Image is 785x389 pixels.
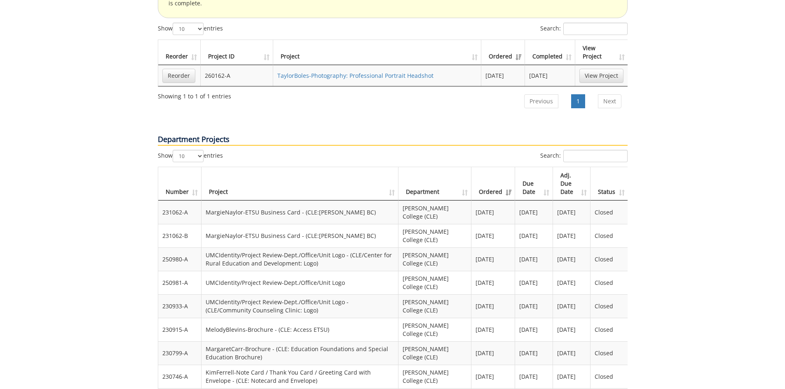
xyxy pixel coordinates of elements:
label: Show entries [158,150,223,162]
input: Search: [563,23,628,35]
a: Previous [524,94,558,108]
td: [PERSON_NAME] College (CLE) [398,294,471,318]
td: [DATE] [553,271,591,294]
td: [DATE] [471,200,515,224]
p: Department Projects [158,134,628,146]
td: [DATE] [553,294,591,318]
td: MargieNaylor-ETSU Business Card - (CLE:[PERSON_NAME] BC) [202,224,398,247]
th: Reorder: activate to sort column ascending [158,40,201,65]
a: Reorder [162,69,195,83]
td: [PERSON_NAME] College (CLE) [398,200,471,224]
td: UMCIdentity/Project Review-Dept./Office/Unit Logo - (CLE/Community Counseling Clinic: Logo) [202,294,398,318]
td: MelodyBlevins-Brochure - (CLE: Access ETSU) [202,318,398,341]
th: Due Date: activate to sort column ascending [515,167,553,200]
label: Show entries [158,23,223,35]
td: [DATE] [515,271,553,294]
input: Search: [563,150,628,162]
td: [DATE] [471,271,515,294]
td: MargaretCarr-Brochure - (CLE: Education Foundations and Special Education Brochure) [202,341,398,365]
th: Project ID: activate to sort column ascending [201,40,274,65]
td: [PERSON_NAME] College (CLE) [398,271,471,294]
td: [DATE] [471,224,515,247]
th: Number: activate to sort column ascending [158,167,202,200]
td: [DATE] [553,247,591,271]
th: View Project: activate to sort column ascending [575,40,628,65]
td: [PERSON_NAME] College (CLE) [398,341,471,365]
td: [DATE] [553,318,591,341]
td: [DATE] [481,65,525,86]
label: Search: [540,23,628,35]
td: KimFerrell-Note Card / Thank You Card / Greeting Card with Envelope - (CLE: Notecard and Envelope) [202,365,398,388]
td: [DATE] [525,65,575,86]
td: Closed [591,247,628,271]
a: View Project [579,69,623,83]
td: [DATE] [553,341,591,365]
td: 231062-B [158,224,202,247]
td: UMCIdentity/Project Review-Dept./Office/Unit Logo - (CLE/Center for Rural Education and Developme... [202,247,398,271]
td: [DATE] [515,341,553,365]
td: Closed [591,294,628,318]
td: [DATE] [471,365,515,388]
td: Closed [591,200,628,224]
td: [DATE] [553,200,591,224]
select: Showentries [173,150,204,162]
td: [DATE] [471,318,515,341]
td: [DATE] [515,224,553,247]
td: 231062-A [158,200,202,224]
td: 230799-A [158,341,202,365]
td: Closed [591,365,628,388]
div: Showing 1 to 1 of 1 entries [158,89,231,100]
td: [DATE] [471,341,515,365]
td: [PERSON_NAME] College (CLE) [398,365,471,388]
td: [DATE] [471,247,515,271]
td: [DATE] [515,318,553,341]
label: Search: [540,150,628,162]
td: Closed [591,224,628,247]
td: Closed [591,341,628,365]
td: [DATE] [515,294,553,318]
th: Ordered: activate to sort column ascending [481,40,525,65]
td: Closed [591,318,628,341]
a: TaylorBoles-Photography: Professional Portrait Headshot [277,72,434,79]
td: [DATE] [515,200,553,224]
td: Closed [591,271,628,294]
td: MargieNaylor-ETSU Business Card - (CLE:[PERSON_NAME] BC) [202,200,398,224]
th: Adj. Due Date: activate to sort column ascending [553,167,591,200]
td: 260162-A [201,65,274,86]
td: [PERSON_NAME] College (CLE) [398,247,471,271]
td: [DATE] [553,365,591,388]
th: Completed: activate to sort column ascending [525,40,575,65]
td: 250981-A [158,271,202,294]
th: Department: activate to sort column ascending [398,167,471,200]
td: [PERSON_NAME] College (CLE) [398,318,471,341]
th: Ordered: activate to sort column ascending [471,167,515,200]
td: 230915-A [158,318,202,341]
a: 1 [571,94,585,108]
td: [DATE] [515,247,553,271]
td: [DATE] [471,294,515,318]
td: [PERSON_NAME] College (CLE) [398,224,471,247]
td: 230933-A [158,294,202,318]
th: Status: activate to sort column ascending [591,167,628,200]
th: Project: activate to sort column ascending [273,40,481,65]
select: Showentries [173,23,204,35]
td: 230746-A [158,365,202,388]
td: UMCIdentity/Project Review-Dept./Office/Unit Logo [202,271,398,294]
td: [DATE] [515,365,553,388]
td: [DATE] [553,224,591,247]
a: Next [598,94,621,108]
th: Project: activate to sort column ascending [202,167,398,200]
td: 250980-A [158,247,202,271]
